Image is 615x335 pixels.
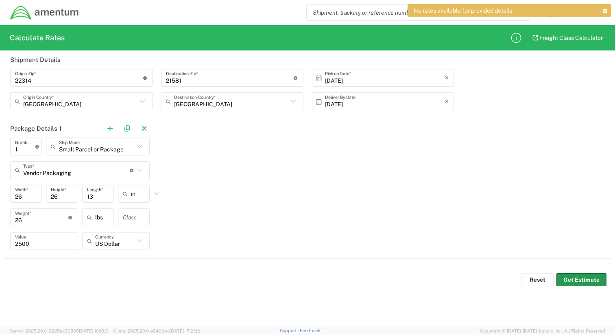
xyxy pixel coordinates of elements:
button: Get Estimate [556,273,606,286]
span: [DATE] 10:18:31 [79,328,109,333]
a: Support [280,328,300,333]
h2: Shipment Details [10,56,61,64]
span: Server: 2025.20.0-32d5ea39505 [10,328,109,333]
img: dyncorp [10,5,79,20]
span: No rates available for provided details [414,7,512,14]
span: Freight Class Calculator [539,34,603,42]
span: Client: 2025.20.0-e640dba [113,328,200,333]
span: [DATE] 17:21:12 [170,328,200,333]
button: Reset [521,273,554,286]
i: × [445,71,449,84]
input: Shipment, tracking or reference number [307,5,517,20]
h2: Package Details 1 [10,125,61,133]
h2: Calculate Rates [10,33,65,43]
i: × [445,95,449,108]
a: Freight Class Calculator [526,32,610,44]
span: Copyright © [DATE]-[DATE] Agistix Inc., All Rights Reserved [480,327,605,335]
a: Feedback [300,328,321,333]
